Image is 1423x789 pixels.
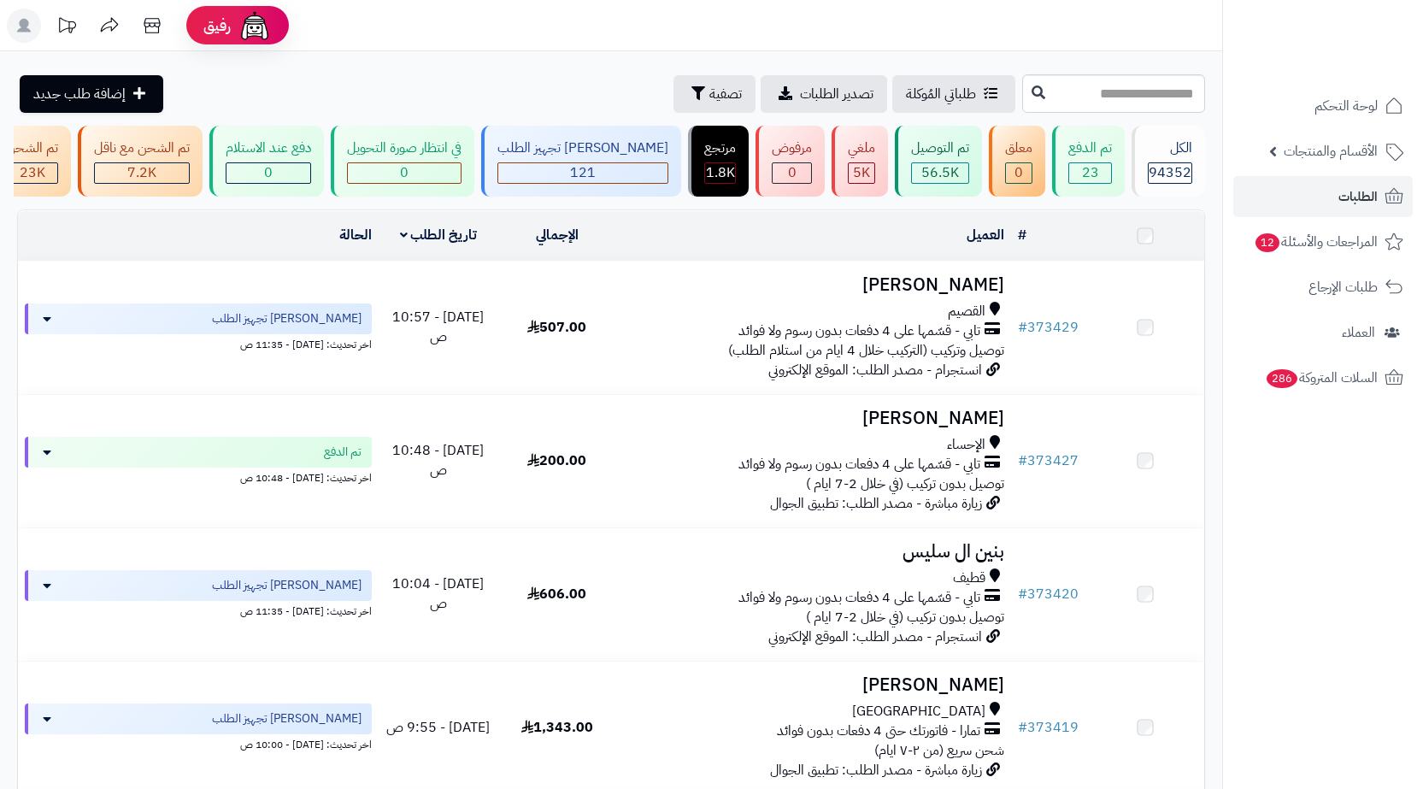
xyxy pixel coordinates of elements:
[203,15,231,36] span: رفيق
[498,163,667,183] div: 121
[728,340,1004,361] span: توصيل وتركيب (التركيب خلال 4 ايام من استلام الطلب)
[788,162,797,183] span: 0
[800,84,873,104] span: تصدير الطلبات
[623,275,1004,295] h3: [PERSON_NAME]
[1018,317,1079,338] a: #373429
[1308,275,1378,299] span: طلبات الإرجاع
[324,444,362,461] span: تم الدفع
[1233,85,1413,127] a: لوحة التحكم
[400,225,478,245] a: تاريخ الطلب
[1018,450,1027,471] span: #
[1254,230,1378,254] span: المراجعات والأسئلة
[770,760,982,780] span: زيارة مباشرة - مصدر الطلب: تطبيق الجوال
[967,225,1004,245] a: العميل
[1128,126,1208,197] a: الكل94352
[7,163,57,183] div: 23041
[806,607,1004,627] span: توصيل بدون تركيب (في خلال 2-7 ايام )
[95,163,189,183] div: 7223
[1314,94,1378,118] span: لوحة التحكم
[6,138,58,158] div: تم الشحن
[1342,321,1375,344] span: العملاء
[947,435,985,455] span: الإحساء
[1082,162,1099,183] span: 23
[852,702,985,721] span: [GEOGRAPHIC_DATA]
[1018,584,1079,604] a: #373420
[386,717,490,738] span: [DATE] - 9:55 ص
[1265,366,1378,390] span: السلات المتروكة
[752,126,828,197] a: مرفوض 0
[1018,225,1026,245] a: #
[738,588,980,608] span: تابي - قسّمها على 4 دفعات بدون رسوم ولا فوائد
[768,360,982,380] span: انستجرام - مصدر الطلب: الموقع الإلكتروني
[45,9,88,47] a: تحديثات المنصة
[1148,138,1192,158] div: الكل
[521,717,593,738] span: 1,343.00
[685,126,752,197] a: مرتجع 1.8K
[127,162,156,183] span: 7.2K
[1233,312,1413,353] a: العملاء
[392,307,484,347] span: [DATE] - 10:57 ص
[623,675,1004,695] h3: [PERSON_NAME]
[327,126,478,197] a: في انتظار صورة التحويل 0
[1233,357,1413,398] a: السلات المتروكة286
[392,440,484,480] span: [DATE] - 10:48 ص
[25,734,372,752] div: اخر تحديث: [DATE] - 10:00 ص
[94,138,190,158] div: تم الشحن مع ناقل
[777,721,980,741] span: تمارا - فاتورتك حتى 4 دفعات بدون فوائد
[853,162,870,183] span: 5K
[768,627,982,647] span: انستجرام - مصدر الطلب: الموقع الإلكتروني
[673,75,756,113] button: تصفية
[1018,450,1079,471] a: #373427
[348,163,461,183] div: 0
[478,126,685,197] a: [PERSON_NAME] تجهيز الطلب 121
[1255,233,1279,252] span: 12
[33,84,126,104] span: إضافة طلب جديد
[212,710,362,727] span: [PERSON_NAME] تجهيز الطلب
[1006,163,1032,183] div: 0
[1149,162,1191,183] span: 94352
[238,9,272,43] img: ai-face.png
[1233,176,1413,217] a: الطلبات
[20,162,45,183] span: 23K
[849,163,874,183] div: 4954
[400,162,409,183] span: 0
[704,138,736,158] div: مرتجع
[953,568,985,588] span: قطيف
[25,468,372,486] div: اخر تحديث: [DATE] - 10:48 ص
[1068,138,1112,158] div: تم الدفع
[347,138,462,158] div: في انتظار صورة التحويل
[892,75,1015,113] a: طلباتي المُوكلة
[948,302,985,321] span: القصيم
[912,163,968,183] div: 56465
[212,577,362,594] span: [PERSON_NAME] تجهيز الطلب
[392,574,484,614] span: [DATE] - 10:04 ص
[773,163,811,183] div: 0
[891,126,985,197] a: تم التوصيل 56.5K
[848,138,875,158] div: ملغي
[828,126,891,197] a: ملغي 5K
[1338,185,1378,209] span: الطلبات
[1284,139,1378,163] span: الأقسام والمنتجات
[527,317,586,338] span: 507.00
[911,138,969,158] div: تم التوصيل
[921,162,959,183] span: 56.5K
[1266,368,1298,388] span: 286
[709,84,742,104] span: تصفية
[339,225,372,245] a: الحالة
[25,334,372,352] div: اخر تحديث: [DATE] - 11:35 ص
[1233,267,1413,308] a: طلبات الإرجاع
[705,163,735,183] div: 1807
[706,162,735,183] span: 1.8K
[206,126,327,197] a: دفع عند الاستلام 0
[1049,126,1128,197] a: تم الدفع 23
[74,126,206,197] a: تم الشحن مع ناقل 7.2K
[738,321,980,341] span: تابي - قسّمها على 4 دفعات بدون رسوم ولا فوائد
[906,84,976,104] span: طلباتي المُوكلة
[806,474,1004,494] span: توصيل بدون تركيب (في خلال 2-7 ايام )
[226,138,311,158] div: دفع عند الاستلام
[497,138,668,158] div: [PERSON_NAME] تجهيز الطلب
[226,163,310,183] div: 0
[20,75,163,113] a: إضافة طلب جديد
[623,542,1004,562] h3: بنين ال سليس
[623,409,1004,428] h3: [PERSON_NAME]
